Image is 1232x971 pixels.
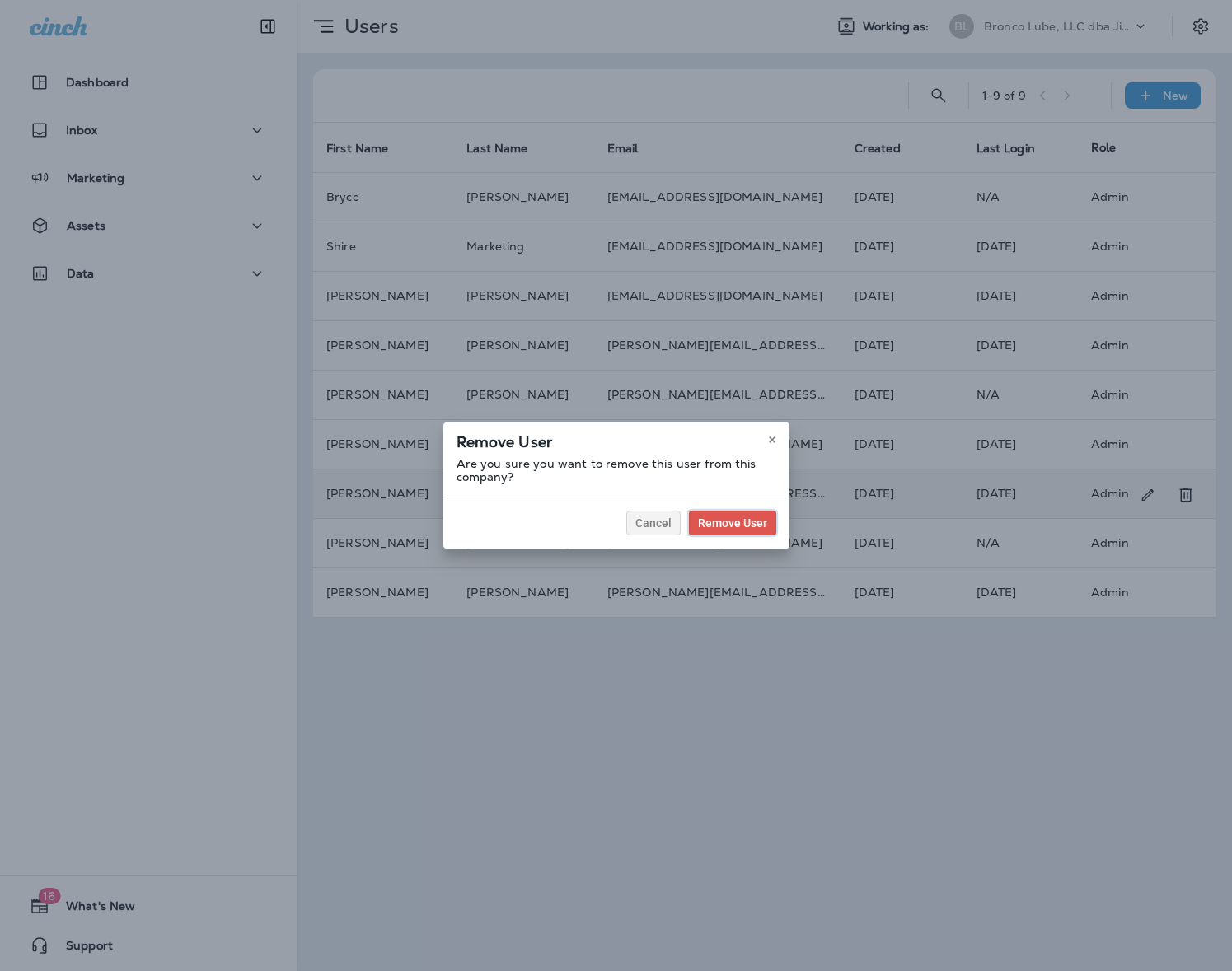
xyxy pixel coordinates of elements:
div: Remove User [443,422,789,457]
button: Remove User [689,511,776,535]
button: Cancel [626,511,681,535]
span: Remove User [698,517,767,529]
div: Are you sure you want to remove this user from this company? [443,457,789,497]
span: Cancel [635,517,672,529]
